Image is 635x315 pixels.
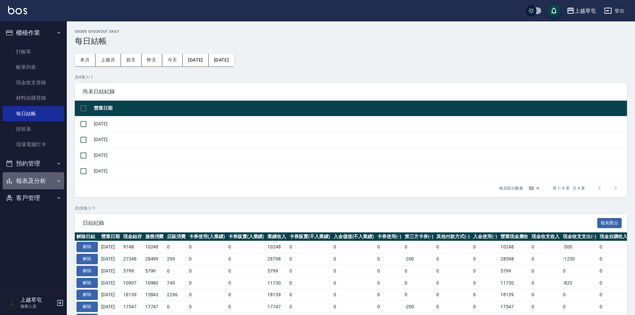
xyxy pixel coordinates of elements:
td: 27348 [122,253,144,265]
th: 店販消費 [165,232,187,241]
img: Person [5,296,19,310]
td: 0 [403,277,435,289]
td: [DATE] [99,301,122,313]
th: 其他付款方式(-) [435,232,471,241]
td: 0 [471,277,499,289]
a: 報表匯出 [597,219,622,226]
td: 0 [332,241,376,253]
td: 0 [376,265,403,277]
td: 10907 [122,277,144,289]
button: [DATE] [183,54,208,66]
td: 0 [187,265,227,277]
td: 18139 [499,289,530,301]
td: 0 [598,253,629,265]
td: 10248 [266,241,288,253]
td: [DATE] [92,132,627,147]
td: 0 [471,301,499,313]
td: 0 [598,301,629,313]
td: 0 [530,277,561,289]
td: 0 [435,265,471,277]
th: 服務消費 [144,232,166,241]
td: 0 [530,253,561,265]
th: 業績收入 [266,232,288,241]
th: 第三方卡券(-) [403,232,435,241]
td: 0 [561,265,598,277]
button: 上越草屯 [564,4,599,18]
img: Logo [8,6,27,14]
td: 17547 [122,301,144,313]
td: 0 [165,301,187,313]
td: 5799 [266,265,288,277]
p: 第 1–4 筆 共 4 筆 [553,185,585,191]
td: 0 [403,289,435,301]
td: 10980 [144,277,166,289]
td: 0 [471,241,499,253]
a: 現場電腦打卡 [3,137,64,152]
td: 0 [165,241,187,253]
th: 解除日結 [75,232,99,241]
td: [DATE] [99,289,122,301]
td: [DATE] [92,116,627,132]
td: 0 [288,253,332,265]
td: [DATE] [99,241,122,253]
th: 現金結存 [122,232,144,241]
th: 現金收支支出(-) [561,232,598,241]
td: 0 [227,301,266,313]
td: 0 [530,289,561,301]
td: -200 [403,253,435,265]
td: 749 [165,277,187,289]
td: 0 [561,301,598,313]
td: 5799 [499,265,530,277]
td: 0 [332,253,376,265]
button: 解除 [76,254,98,264]
td: 0 [471,289,499,301]
td: -1250 [561,253,598,265]
td: 0 [187,253,227,265]
td: 0 [187,277,227,289]
button: 解除 [76,242,98,252]
a: 材料自購登錄 [3,90,64,106]
th: 現金收支收入 [530,232,561,241]
th: 卡券使用(入業績) [187,232,227,241]
button: 報表匯出 [597,218,622,228]
button: 昨天 [142,54,162,66]
td: 0 [598,265,629,277]
button: 解除 [76,290,98,300]
td: 0 [435,241,471,253]
th: 營業日期 [99,232,122,241]
td: 0 [530,241,561,253]
h5: 上越草屯 [20,297,54,303]
th: 卡券販賣(入業績) [227,232,266,241]
td: 17747 [144,301,166,313]
th: 營業現金應收 [499,232,530,241]
p: 共 4 筆, 1 / 1 [75,74,627,80]
a: 每日結帳 [3,106,64,121]
td: 0 [227,277,266,289]
td: [DATE] [99,265,122,277]
td: 0 [530,265,561,277]
th: 營業日期 [92,101,627,116]
button: [DATE] [209,54,234,66]
td: [DATE] [99,277,122,289]
td: 0 [332,277,376,289]
td: 0 [332,265,376,277]
button: 登出 [601,5,627,17]
td: 0 [288,265,332,277]
p: 每頁顯示數量 [499,185,523,191]
td: 17547 [499,301,530,313]
button: 今天 [162,54,183,66]
p: 服務人員 [20,303,54,309]
td: 9748 [122,241,144,253]
th: 卡券販賣(不入業績) [288,232,332,241]
td: 0 [561,289,598,301]
th: 卡券使用(-) [376,232,403,241]
th: 入金儲值(不入業績) [332,232,376,241]
span: 尚未日結紀錄 [83,88,619,95]
td: 11730 [499,277,530,289]
td: 0 [471,265,499,277]
td: 28798 [266,253,288,265]
button: 解除 [76,302,98,312]
td: 15843 [144,289,166,301]
td: 11730 [266,277,288,289]
th: 入金使用(-) [471,232,499,241]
